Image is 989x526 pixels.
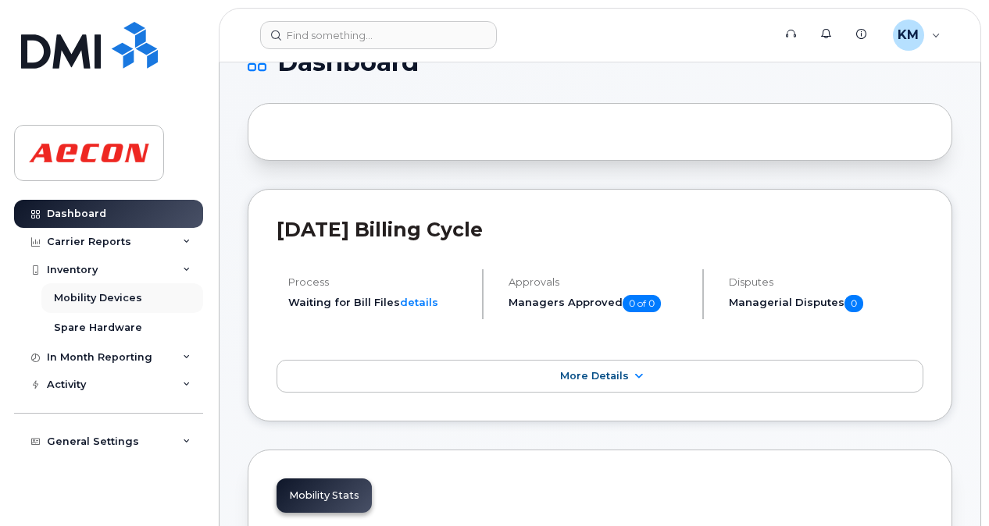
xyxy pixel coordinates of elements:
[400,296,438,308] a: details
[898,26,919,44] span: KM
[560,370,629,382] span: More Details
[277,51,419,74] span: Dashboard
[260,21,497,49] input: Find something...
[729,295,923,312] h5: Managerial Disputes
[844,295,863,312] span: 0
[288,295,469,310] li: Waiting for Bill Files
[623,295,661,312] span: 0 of 0
[729,276,923,288] h4: Disputes
[277,218,923,241] h2: [DATE] Billing Cycle
[288,276,469,288] h4: Process
[509,276,689,288] h4: Approvals
[509,295,689,312] h5: Managers Approved
[882,20,952,51] div: Kezia Mathew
